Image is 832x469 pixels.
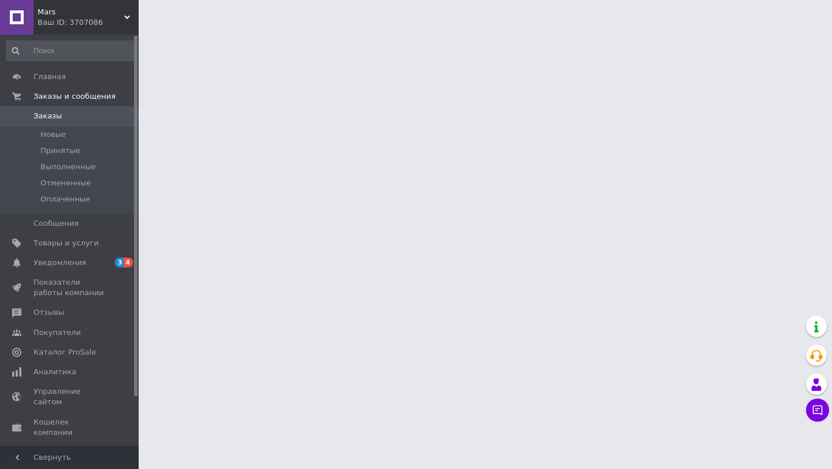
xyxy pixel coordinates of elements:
[6,40,136,61] input: Поиск
[34,347,96,358] span: Каталог ProSale
[38,17,139,28] div: Ваш ID: 3707086
[40,178,91,188] span: Отмененные
[34,367,76,377] span: Аналитика
[40,146,80,156] span: Принятые
[124,258,133,267] span: 4
[34,277,107,298] span: Показатели работы компании
[34,258,86,268] span: Уведомления
[40,162,96,172] span: Выполненные
[34,72,66,82] span: Главная
[34,327,81,338] span: Покупатели
[38,7,124,17] span: Mars
[34,111,62,121] span: Заказы
[34,307,64,318] span: Отзывы
[115,258,124,267] span: 3
[34,218,79,229] span: Сообщения
[34,238,99,248] span: Товары и услуги
[806,399,829,422] button: Чат с покупателем
[34,91,116,102] span: Заказы и сообщения
[34,386,107,407] span: Управление сайтом
[34,417,107,438] span: Кошелек компании
[40,194,90,204] span: Оплаченные
[40,129,66,140] span: Новые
